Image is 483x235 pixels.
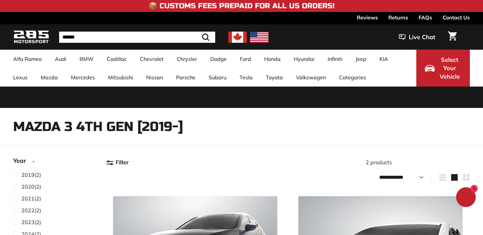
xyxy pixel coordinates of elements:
button: Filter [106,154,129,171]
a: Mazda [34,68,64,87]
a: BMW [73,50,100,68]
a: Nissan [140,68,170,87]
a: Dodge [204,50,233,68]
a: Tesla [233,68,259,87]
button: Year [13,154,95,170]
span: 2023 [21,219,34,225]
span: (2) [21,171,41,179]
span: (2) [21,206,41,214]
a: Hyundai [287,50,321,68]
button: Select Your Vehicle [416,50,470,87]
h1: Mazda 3 4th Gen [2019-] [13,119,470,134]
a: Chrysler [170,50,204,68]
a: Infiniti [321,50,349,68]
input: Search [59,32,215,43]
a: Jeep [349,50,373,68]
button: Live Chat [390,29,444,45]
span: (2) [21,195,41,202]
a: Porsche [170,68,202,87]
div: 2 products [288,158,470,166]
a: Mitsubishi [102,68,140,87]
a: Ford [233,50,258,68]
a: FAQs [419,12,432,23]
a: Cadillac [100,50,133,68]
a: KIA [373,50,395,68]
span: 2021 [21,195,34,202]
span: Year [13,156,31,166]
a: Returns [388,12,408,23]
a: Honda [258,50,287,68]
span: Live Chat [409,33,435,41]
a: Contact Us [443,12,470,23]
span: Select Your Vehicle [438,56,461,81]
span: (2) [21,218,41,226]
span: 2019 [21,171,34,178]
span: (2) [21,183,41,191]
a: Alfa Romeo [7,50,48,68]
img: Logo_285_Motorsport_areodynamics_components [13,29,49,45]
a: Mercedes [64,68,102,87]
a: Chevrolet [133,50,170,68]
a: Categories [333,68,373,87]
inbox-online-store-chat: Shopify online store chat [454,187,478,209]
span: 2022 [21,207,34,214]
span: 2020 [21,183,34,190]
h4: 📦 Customs Fees Prepaid for All US Orders! [149,2,334,10]
a: Cart [444,26,461,48]
a: Toyota [259,68,289,87]
a: Reviews [357,12,378,23]
a: Audi [48,50,73,68]
a: Subaru [202,68,233,87]
a: Lexus [7,68,34,87]
a: Volkswagen [289,68,333,87]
